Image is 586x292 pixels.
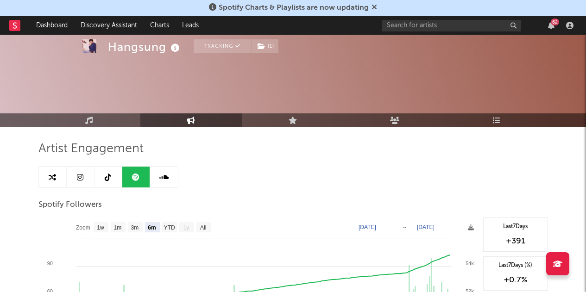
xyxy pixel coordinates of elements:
div: Last 7 Days (%) [488,261,543,270]
text: [DATE] [417,224,435,230]
a: Dashboard [30,16,74,35]
span: Dismiss [372,4,377,12]
button: Tracking [194,39,252,53]
text: Zoom [76,224,90,231]
button: 62 [548,22,554,29]
text: 1m [113,224,121,231]
text: All [200,224,206,231]
div: Last 7 Days [488,223,543,231]
span: Spotify Charts & Playlists are now updating [219,4,369,12]
text: 1w [97,224,104,231]
text: 3m [131,224,139,231]
span: Spotify Followers [38,199,102,211]
text: [DATE] [359,224,376,230]
span: Artist Engagement [38,143,144,155]
input: Search for artists [382,20,521,31]
text: 6m [148,224,156,231]
a: Discovery Assistant [74,16,144,35]
a: Leads [176,16,205,35]
text: 54k [466,261,474,266]
div: 62 [551,19,559,25]
div: +391 [488,236,543,247]
text: YTD [164,224,175,231]
button: (1) [252,39,278,53]
text: → [402,224,407,230]
div: Hangsung [108,39,182,55]
a: Charts [144,16,176,35]
text: 1y [183,224,189,231]
span: ( 1 ) [252,39,279,53]
div: +0.7 % [488,274,543,286]
text: 90 [47,261,52,266]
